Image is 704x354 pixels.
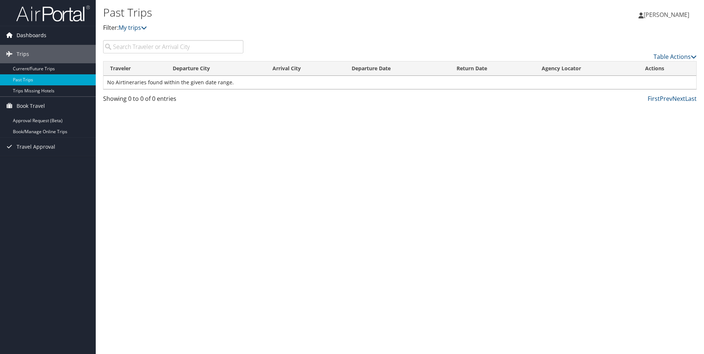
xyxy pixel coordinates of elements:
a: My trips [119,24,147,32]
img: airportal-logo.png [16,5,90,22]
a: Table Actions [654,53,697,61]
span: Travel Approval [17,138,55,156]
span: [PERSON_NAME] [644,11,689,19]
span: Trips [17,45,29,63]
p: Filter: [103,23,499,33]
span: Book Travel [17,97,45,115]
th: Arrival City: activate to sort column ascending [266,61,345,76]
th: Agency Locator: activate to sort column ascending [535,61,638,76]
a: Next [672,95,685,103]
th: Return Date: activate to sort column ascending [450,61,535,76]
div: Showing 0 to 0 of 0 entries [103,94,243,107]
h1: Past Trips [103,5,499,20]
a: [PERSON_NAME] [638,4,697,26]
a: Last [685,95,697,103]
th: Traveler: activate to sort column ascending [103,61,166,76]
span: Dashboards [17,26,46,45]
a: First [648,95,660,103]
td: No Airtineraries found within the given date range. [103,76,696,89]
a: Prev [660,95,672,103]
th: Actions [638,61,696,76]
input: Search Traveler or Arrival City [103,40,243,53]
th: Departure Date: activate to sort column ascending [345,61,450,76]
th: Departure City: activate to sort column ascending [166,61,266,76]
